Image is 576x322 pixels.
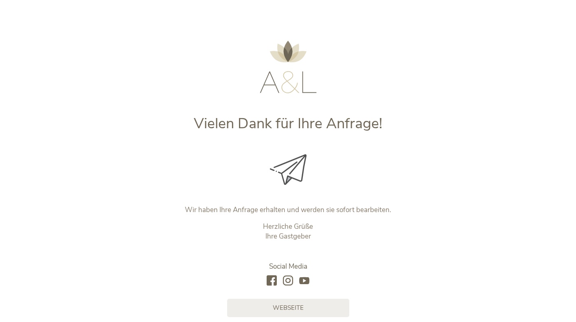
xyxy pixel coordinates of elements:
a: Webseite [227,299,349,317]
a: youtube [299,276,309,287]
img: AMONTI & LUNARIS Wellnessresort [260,41,317,93]
p: Herzliche Grüße Ihre Gastgeber [118,222,458,241]
span: Webseite [273,304,304,312]
a: facebook [267,276,277,287]
span: Social Media [269,262,307,271]
p: Wir haben Ihre Anfrage erhalten und werden sie sofort bearbeiten. [118,205,458,215]
a: instagram [283,276,293,287]
span: Vielen Dank für Ihre Anfrage! [194,114,382,134]
img: Vielen Dank für Ihre Anfrage! [270,154,307,185]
